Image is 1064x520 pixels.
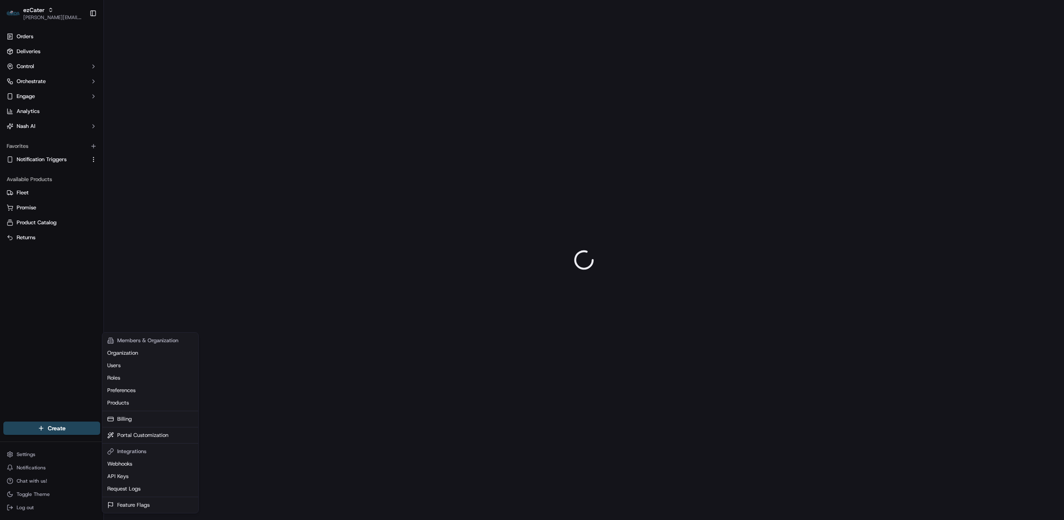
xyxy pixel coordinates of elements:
[70,121,77,128] div: 💻
[23,14,83,21] span: [PERSON_NAME][EMAIL_ADDRESS][DOMAIN_NAME]
[67,117,137,132] a: 💻API Documentation
[17,204,36,211] span: Promise
[104,413,197,425] a: Billing
[104,384,197,397] a: Preferences
[104,470,197,483] a: API Keys
[8,8,25,25] img: Nash
[48,424,66,432] span: Create
[17,219,57,226] span: Product Catalog
[8,79,23,94] img: 1736555255976-a54dd68f-1ca7-489b-9aae-adbdc363a1c4
[5,117,67,132] a: 📗Knowledge Base
[104,483,197,495] a: Request Logs
[104,499,197,511] a: Feature Flags
[104,397,197,409] a: Products
[104,334,197,347] div: Members & Organization
[17,478,47,484] span: Chat with us!
[17,451,35,458] span: Settings
[104,359,197,372] a: Users
[104,372,197,384] a: Roles
[17,48,40,55] span: Deliveries
[104,458,197,470] a: Webhooks
[59,140,101,147] a: Powered byPylon
[17,123,35,130] span: Nash AI
[17,234,35,241] span: Returns
[17,93,35,100] span: Engage
[104,347,197,359] a: Organization
[17,189,29,196] span: Fleet
[3,173,100,186] div: Available Products
[79,120,133,129] span: API Documentation
[17,120,64,129] span: Knowledge Base
[17,63,34,70] span: Control
[17,33,33,40] span: Orders
[17,78,46,85] span: Orchestrate
[23,6,44,14] span: ezCater
[28,88,105,94] div: We're available if you need us!
[17,491,50,498] span: Toggle Theme
[141,82,151,92] button: Start new chat
[3,140,100,153] div: Favorites
[17,108,39,115] span: Analytics
[17,156,66,163] span: Notification Triggers
[17,504,34,511] span: Log out
[22,54,150,62] input: Got a question? Start typing here...
[28,79,136,88] div: Start new chat
[104,429,197,442] a: Portal Customization
[8,33,151,47] p: Welcome 👋
[83,141,101,147] span: Pylon
[104,445,197,458] div: Integrations
[7,11,20,16] img: ezCater
[8,121,15,128] div: 📗
[17,464,46,471] span: Notifications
